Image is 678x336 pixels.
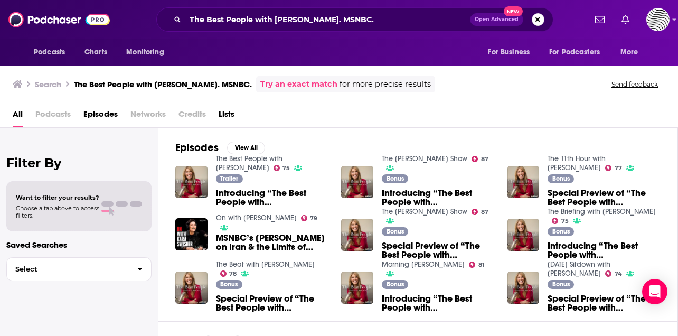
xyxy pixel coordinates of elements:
[472,209,488,215] a: 87
[548,189,661,207] a: Special Preview of “The Best People with Nicolle Wallace”
[216,154,282,172] a: The Best People with Nicolle Wallace
[387,228,404,235] span: Bonus
[608,80,661,89] button: Send feedback
[552,175,570,182] span: Bonus
[216,234,329,251] span: MSNBC’s [PERSON_NAME] on Iran & the Limits of [PERSON_NAME] Power
[216,213,297,222] a: On with Kara Swisher
[382,189,495,207] span: Introducing “The Best People with [PERSON_NAME]”
[475,17,519,22] span: Open Advanced
[552,218,569,224] a: 75
[156,7,553,32] div: Search podcasts, credits, & more...
[310,216,317,221] span: 79
[382,294,495,312] span: Introducing “The Best People with [PERSON_NAME]”
[548,154,606,172] a: The 11th Hour with Stephanie Ruhle
[548,207,656,216] a: The Briefing with Jen Psaki
[488,45,530,60] span: For Business
[178,106,206,127] span: Credits
[216,294,329,312] span: Special Preview of “The Best People with [PERSON_NAME]”
[481,210,488,214] span: 87
[341,166,373,198] img: Introducing “The Best People with Nicolle Wallace”
[35,79,61,89] h3: Search
[6,257,152,281] button: Select
[646,8,670,31] span: Logged in as OriginalStrategies
[74,79,252,89] h3: The Best People with [PERSON_NAME]. MSNBC.
[6,155,152,171] h2: Filter By
[382,154,467,163] a: The Rachel Maddow Show
[220,175,238,182] span: Trailer
[615,166,622,171] span: 77
[220,270,237,277] a: 78
[220,281,238,287] span: Bonus
[504,6,523,16] span: New
[507,272,540,304] img: Special Preview of “The Best People with Nicolle Wallace”
[478,263,484,267] span: 81
[340,78,431,90] span: for more precise results
[216,189,329,207] a: Introducing “The Best People with Nicolle Wallace”
[548,241,661,259] span: Introducing “The Best People with [PERSON_NAME]”
[175,141,219,154] h2: Episodes
[83,106,118,127] a: Episodes
[119,42,177,62] button: open menu
[591,11,609,29] a: Show notifications dropdown
[229,272,237,276] span: 78
[552,281,570,287] span: Bonus
[219,106,234,127] a: Lists
[8,10,110,30] img: Podchaser - Follow, Share and Rate Podcasts
[646,8,670,31] button: Show profile menu
[175,141,265,154] a: EpisodesView All
[185,11,470,28] input: Search podcasts, credits, & more...
[620,45,638,60] span: More
[382,241,495,259] span: Special Preview of “The Best People with [PERSON_NAME]”
[341,219,373,251] img: Special Preview of “The Best People with Nicolle Wallace”
[646,8,670,31] img: User Profile
[227,142,265,154] button: View All
[481,42,543,62] button: open menu
[382,207,467,216] a: The Rachel Maddow Show
[382,241,495,259] a: Special Preview of “The Best People with Nicolle Wallace”
[216,260,315,269] a: The Beat with Ari Melber
[470,13,523,26] button: Open AdvancedNew
[126,45,164,60] span: Monitoring
[34,45,65,60] span: Podcasts
[130,106,166,127] span: Networks
[175,272,208,304] img: Special Preview of “The Best People with Nicolle Wallace”
[274,165,290,171] a: 75
[282,166,290,171] span: 75
[16,194,99,201] span: Want to filter your results?
[216,294,329,312] a: Special Preview of “The Best People with Nicolle Wallace”
[216,189,329,207] span: Introducing “The Best People with [PERSON_NAME]”
[382,260,465,269] a: Morning Joe
[507,166,540,198] img: Special Preview of “The Best People with Nicolle Wallace”
[382,294,495,312] a: Introducing “The Best People with Nicolle Wallace”
[548,260,610,278] a: Sunday Sitdown with Willie Geist
[548,294,661,312] a: Special Preview of “The Best People with Nicolle Wallace”
[382,189,495,207] a: Introducing “The Best People with Nicolle Wallace”
[542,42,615,62] button: open menu
[613,42,652,62] button: open menu
[175,218,208,250] img: MSNBC’s Nicolle Wallace on Iran & the Limits of Trump’s Power
[16,204,99,219] span: Choose a tab above to access filters.
[7,266,129,273] span: Select
[175,166,208,198] img: Introducing “The Best People with Nicolle Wallace”
[481,157,488,162] span: 87
[548,189,661,207] span: Special Preview of “The Best People with [PERSON_NAME]”
[605,270,622,277] a: 74
[548,241,661,259] a: Introducing “The Best People with Nicolle Wallace”
[341,272,373,304] img: Introducing “The Best People with Nicolle Wallace”
[387,281,404,287] span: Bonus
[13,106,23,127] span: All
[260,78,337,90] a: Try an exact match
[507,219,540,251] a: Introducing “The Best People with Nicolle Wallace”
[615,272,622,276] span: 74
[6,240,152,250] p: Saved Searches
[387,175,404,182] span: Bonus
